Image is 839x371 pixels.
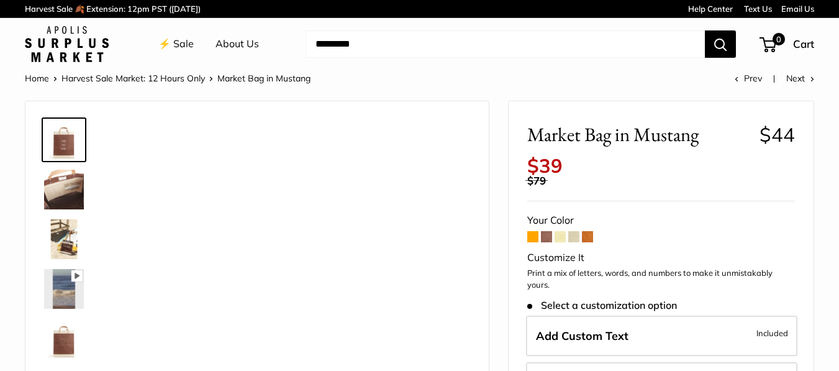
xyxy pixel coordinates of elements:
[786,73,814,84] a: Next
[527,174,546,187] span: $79
[44,170,84,209] img: Market Bag in Mustang
[536,329,628,343] span: Add Custom Text
[42,267,86,311] a: Market Bag in Mustang
[527,211,795,230] div: Your Color
[25,26,109,62] img: Apolis: Surplus Market
[215,35,259,53] a: About Us
[42,167,86,212] a: Market Bag in Mustang
[44,219,84,259] img: Market Bag in Mustang
[744,4,772,14] a: Text Us
[527,153,563,178] span: $39
[42,217,86,262] a: Market Bag in Mustang
[42,117,86,162] a: Market Bag in Mustang
[527,267,795,291] p: Print a mix of letters, words, and numbers to make it unmistakably yours.
[735,73,762,84] a: Prev
[760,122,795,147] span: $44
[527,300,677,311] span: Select a customization option
[42,316,86,361] a: description_Seal of authenticity printed on the backside of every bag.
[527,249,795,267] div: Customize It
[705,30,736,58] button: Search
[44,319,84,359] img: description_Seal of authenticity printed on the backside of every bag.
[44,120,84,160] img: Market Bag in Mustang
[527,123,750,146] span: Market Bag in Mustang
[761,34,814,54] a: 0 Cart
[793,37,814,50] span: Cart
[25,70,311,86] nav: Breadcrumb
[526,316,797,357] label: Add Custom Text
[25,73,49,84] a: Home
[781,4,814,14] a: Email Us
[773,33,785,45] span: 0
[688,4,733,14] a: Help Center
[756,326,788,341] span: Included
[158,35,194,53] a: ⚡️ Sale
[306,30,705,58] input: Search...
[217,73,311,84] span: Market Bag in Mustang
[44,269,84,309] img: Market Bag in Mustang
[61,73,205,84] a: Harvest Sale Market: 12 Hours Only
